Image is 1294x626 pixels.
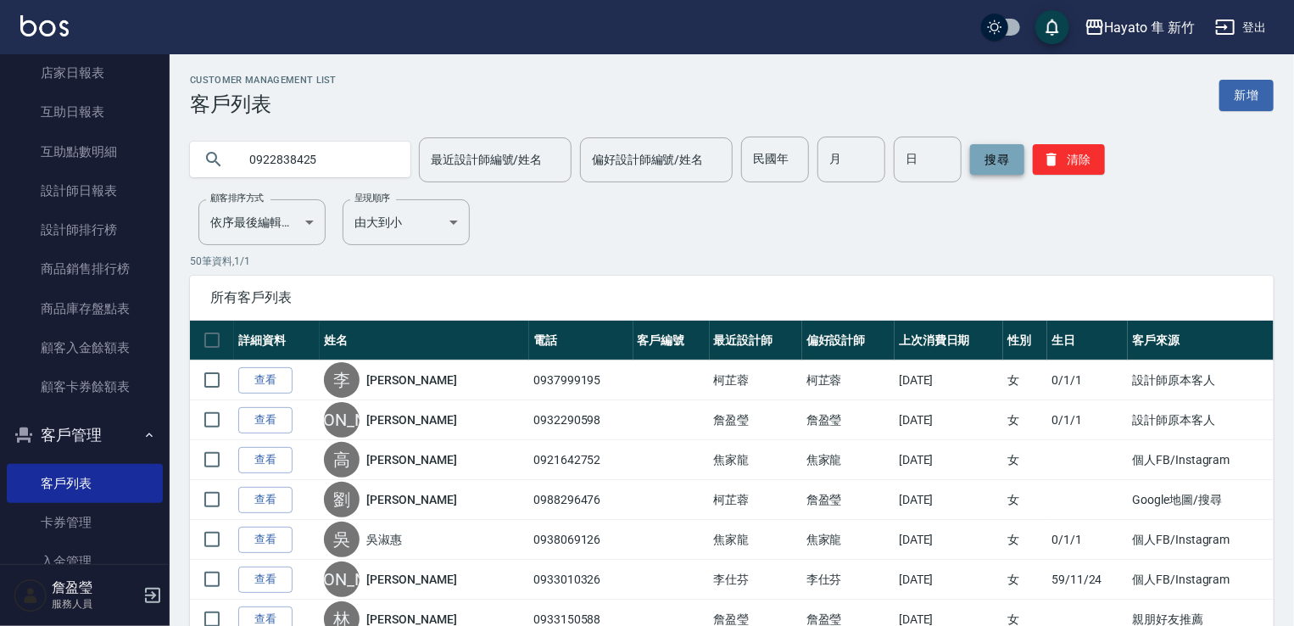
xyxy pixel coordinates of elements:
td: 0938069126 [529,520,633,560]
a: [PERSON_NAME] [366,411,456,428]
button: 客戶管理 [7,413,163,457]
th: 姓名 [320,321,529,361]
button: 登出 [1208,12,1274,43]
a: 吳淑惠 [366,531,402,548]
td: 0/1/1 [1047,520,1128,560]
td: [DATE] [895,480,1003,520]
td: 女 [1003,400,1047,440]
td: 0/1/1 [1047,361,1128,400]
th: 電話 [529,321,633,361]
td: 詹盈瑩 [710,400,802,440]
img: Logo [20,15,69,36]
h5: 詹盈瑩 [52,579,138,596]
td: 個人FB/Instagram [1128,520,1274,560]
div: [PERSON_NAME] [324,562,360,597]
td: 詹盈瑩 [802,400,895,440]
td: 59/11/24 [1047,560,1128,600]
a: 入金管理 [7,542,163,581]
td: 焦家龍 [710,440,802,480]
td: 焦家龍 [802,440,895,480]
a: 查看 [238,567,293,593]
a: 設計師排行榜 [7,210,163,249]
button: 搜尋 [970,144,1024,175]
td: 柯芷蓉 [710,480,802,520]
th: 客戶編號 [633,321,710,361]
td: [DATE] [895,440,1003,480]
td: 女 [1003,560,1047,600]
td: 詹盈瑩 [802,480,895,520]
input: 搜尋關鍵字 [237,137,397,182]
a: 查看 [238,407,293,433]
td: 0988296476 [529,480,633,520]
td: [DATE] [895,361,1003,400]
h2: Customer Management List [190,75,337,86]
td: 設計師原本客人 [1128,400,1274,440]
td: 0932290598 [529,400,633,440]
p: 服務人員 [52,596,138,612]
td: 個人FB/Instagram [1128,560,1274,600]
td: 0937999195 [529,361,633,400]
td: 女 [1003,480,1047,520]
a: [PERSON_NAME] [366,571,456,588]
th: 客戶來源 [1128,321,1274,361]
button: 清除 [1033,144,1105,175]
td: [DATE] [895,520,1003,560]
td: 0/1/1 [1047,400,1128,440]
td: 女 [1003,520,1047,560]
div: 高 [324,442,360,478]
a: 卡券管理 [7,503,163,542]
a: 新增 [1219,80,1274,111]
a: 顧客入金餘額表 [7,328,163,367]
td: [DATE] [895,400,1003,440]
td: 女 [1003,361,1047,400]
span: 所有客戶列表 [210,289,1253,306]
td: 0921642752 [529,440,633,480]
a: 查看 [238,447,293,473]
div: 劉 [324,482,360,517]
td: 設計師原本客人 [1128,361,1274,400]
a: [PERSON_NAME] [366,491,456,508]
a: 查看 [238,487,293,513]
a: 顧客卡券餘額表 [7,367,163,406]
div: 由大到小 [343,199,470,245]
td: 女 [1003,440,1047,480]
td: 李仕芬 [710,560,802,600]
button: save [1035,10,1069,44]
label: 呈現順序 [354,192,390,204]
td: 焦家龍 [710,520,802,560]
td: 柯芷蓉 [710,361,802,400]
a: [PERSON_NAME] [366,451,456,468]
a: 查看 [238,367,293,394]
a: 商品庫存盤點表 [7,289,163,328]
th: 偏好設計師 [802,321,895,361]
th: 性別 [1003,321,1047,361]
a: 互助點數明細 [7,132,163,171]
th: 生日 [1047,321,1128,361]
th: 上次消費日期 [895,321,1003,361]
a: 設計師日報表 [7,171,163,210]
td: Google地圖/搜尋 [1128,480,1274,520]
td: [DATE] [895,560,1003,600]
div: 吳 [324,522,360,557]
td: 李仕芬 [802,560,895,600]
a: [PERSON_NAME] [366,372,456,388]
button: Hayato 隼 新竹 [1078,10,1202,45]
img: Person [14,578,47,612]
div: [PERSON_NAME] [324,402,360,438]
th: 詳細資料 [234,321,320,361]
a: 商品銷售排行榜 [7,249,163,288]
p: 50 筆資料, 1 / 1 [190,254,1274,269]
a: 店家日報表 [7,53,163,92]
div: 依序最後編輯時間 [198,199,326,245]
td: 柯芷蓉 [802,361,895,400]
td: 0933010326 [529,560,633,600]
a: 查看 [238,527,293,553]
td: 個人FB/Instagram [1128,440,1274,480]
div: Hayato 隼 新竹 [1105,17,1195,38]
label: 顧客排序方式 [210,192,264,204]
a: 客戶列表 [7,464,163,503]
th: 最近設計師 [710,321,802,361]
td: 焦家龍 [802,520,895,560]
h3: 客戶列表 [190,92,337,116]
div: 李 [324,362,360,398]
